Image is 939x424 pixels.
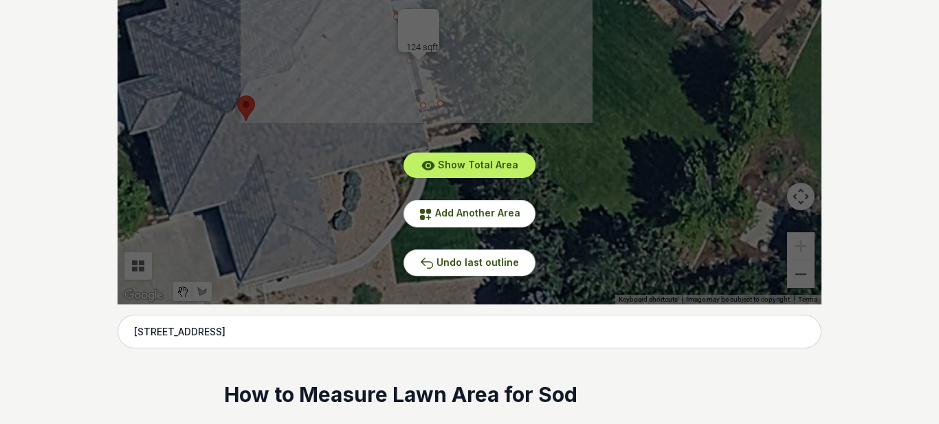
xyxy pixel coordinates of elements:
[438,159,518,170] span: Show Total Area
[404,200,535,227] button: Add Another Area
[404,249,535,276] button: Undo last outline
[224,381,716,409] h2: How to Measure Lawn Area for Sod
[404,153,535,178] button: Show Total Area
[118,315,821,349] input: Enter your address to get started
[437,256,519,268] span: Undo last outline
[435,207,520,219] span: Add Another Area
